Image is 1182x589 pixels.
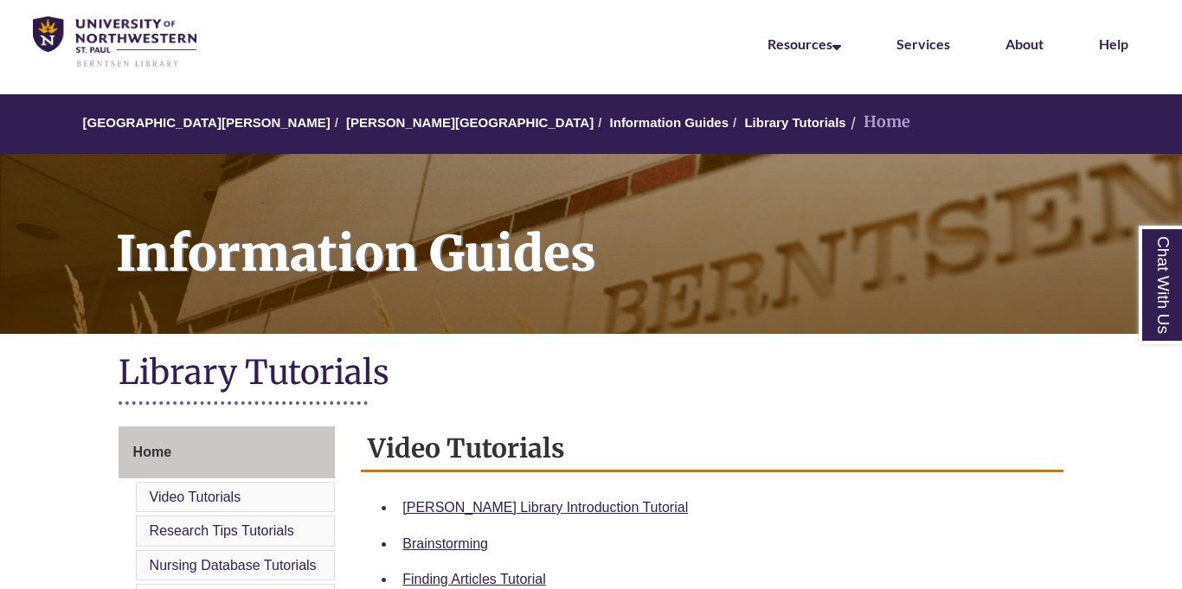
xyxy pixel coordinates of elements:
span: Home [133,445,171,459]
a: Nursing Database Tutorials [150,558,317,573]
a: Library Tutorials [744,115,845,130]
a: [PERSON_NAME][GEOGRAPHIC_DATA] [346,115,594,130]
a: Research Tips Tutorials [150,523,294,538]
a: Home [119,426,336,478]
a: Video Tutorials [150,490,241,504]
a: Brainstorming [402,536,488,551]
h1: Library Tutorials [119,351,1064,397]
h2: Video Tutorials [361,426,1063,472]
h1: Information Guides [97,154,1182,311]
a: Help [1099,35,1128,52]
img: UNWSP Library Logo [33,16,196,68]
a: [PERSON_NAME] Library Introduction Tutorial [402,500,688,515]
li: Home [846,110,910,135]
a: Finding Articles Tutorial [402,572,545,586]
a: Resources [768,35,841,52]
a: Services [896,35,950,52]
a: Information Guides [610,115,729,130]
a: [GEOGRAPHIC_DATA][PERSON_NAME] [83,115,331,130]
a: About [1005,35,1044,52]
